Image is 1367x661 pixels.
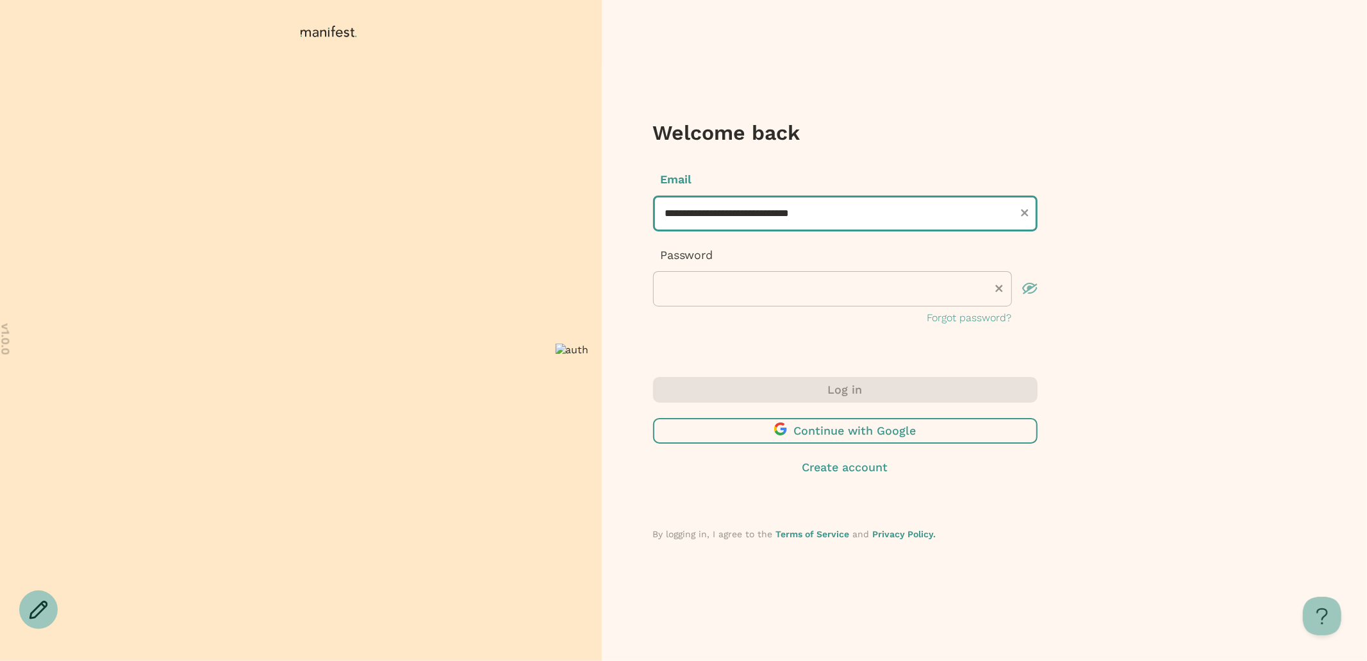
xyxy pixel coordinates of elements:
button: Create account [653,459,1038,476]
h3: Welcome back [653,120,1038,146]
iframe: Help Scout Beacon - Open [1303,597,1341,635]
button: Continue with Google [653,418,1038,444]
img: auth [556,344,589,356]
p: Password [653,247,1038,264]
a: Terms of Service [776,529,850,539]
a: Privacy Policy. [873,529,936,539]
p: Email [653,171,1038,188]
button: Forgot password? [927,310,1012,326]
span: By logging in, I agree to the and [653,529,936,539]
